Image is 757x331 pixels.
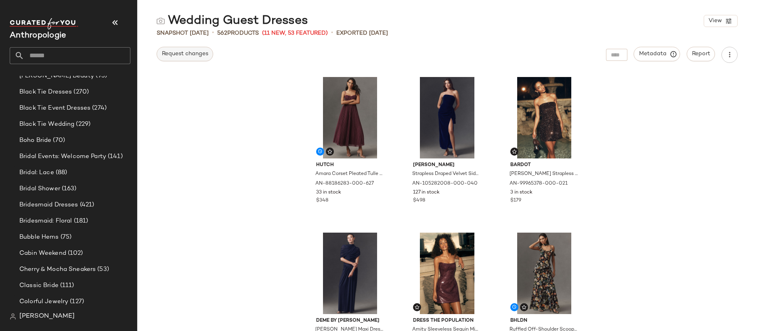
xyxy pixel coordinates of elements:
button: Request changes [157,47,213,61]
span: $179 [510,197,521,204]
span: (70) [51,136,65,145]
div: Wedding Guest Dresses [157,13,308,29]
img: svg%3e [512,149,517,154]
span: (11 New, 53 Featured) [262,29,328,37]
img: svg%3e [157,17,165,25]
span: Request changes [161,51,208,57]
img: 103271375_068_b [407,233,488,314]
button: Metadata [634,47,680,61]
span: $498 [413,197,425,204]
span: (53) [96,265,109,274]
span: (88) [54,168,67,177]
span: (102) [66,249,83,258]
span: Current Company Name [10,31,66,40]
img: cfy_white_logo.C9jOOHJF.svg [10,18,78,29]
span: (274) [90,104,107,113]
span: Black Tie Event Dresses [19,104,90,113]
span: Metadata [639,50,675,58]
span: Colorful Jewelry [19,297,68,306]
span: $348 [316,197,328,204]
img: 105282008_040_b [407,77,488,158]
span: Deme by [PERSON_NAME] [316,317,384,325]
img: svg%3e [522,305,526,310]
span: View [708,18,722,24]
span: Dress The Population [413,317,481,325]
img: svg%3e [327,149,332,154]
img: svg%3e [415,305,419,310]
span: (421) [78,200,94,210]
span: Bridal Events: Welcome Party [19,152,106,161]
div: Products [217,29,259,37]
img: svg%3e [10,313,16,320]
span: (270) [72,87,89,97]
span: AN-105282008-000-040 [412,180,478,187]
button: Report [687,47,715,61]
img: 99965378_021_b [504,77,585,158]
span: Cherry & Mocha Sneakers [19,265,96,274]
span: [PERSON_NAME] Beauty [19,71,94,81]
span: 3 in stock [510,189,533,196]
span: (181) [72,217,88,226]
span: Snapshot [DATE] [157,29,209,37]
span: Report [692,51,710,57]
img: 104169883_041_b [310,233,391,314]
span: Bridesmaid Dresses [19,200,78,210]
span: 127 in stock [413,189,440,196]
span: Cabin Weekend [19,249,66,258]
span: 562 [217,30,227,36]
span: Hutch [316,162,384,169]
span: (93) [94,71,107,81]
span: (111) [59,281,74,290]
span: • [212,28,214,38]
span: BHLDN [510,317,579,325]
span: Bridal: Lace [19,168,54,177]
span: Strapless Draped Velvet Side-Slit Maxi Dress by [PERSON_NAME] in Blue, Women's, Size: 2, Polyeste... [412,171,480,178]
span: (127) [68,297,84,306]
span: (141) [106,152,123,161]
p: Exported [DATE] [336,29,388,37]
span: (229) [74,120,90,129]
span: Bridal Shower [19,184,60,194]
img: 88186283_627_b [310,77,391,158]
span: [PERSON_NAME] [19,312,75,321]
span: Amara Corset Pleated Tulle Fit & Flare Midi Dress by Hutch in Red, Women's, Size: 14, Polyester/T... [315,171,384,178]
span: Black Tie Wedding [19,120,74,129]
span: Boho Bride [19,136,51,145]
span: AN-99965378-000-021 [510,180,568,187]
span: AN-88186283-000-627 [315,180,374,187]
span: (163) [60,184,77,194]
span: 33 in stock [316,189,341,196]
span: Bardot [510,162,579,169]
span: • [331,28,333,38]
span: [PERSON_NAME] Strapless Mini Dress by [PERSON_NAME] in Brown, Women's, Size: 10, Polyester at Ant... [510,171,578,178]
img: 103646824_009_b [504,233,585,314]
button: View [704,15,738,27]
span: Bridesmaid: Floral [19,217,72,226]
span: Black Tie Dresses [19,87,72,97]
span: Bubble Hems [19,233,59,242]
span: Classic Bride [19,281,59,290]
span: [PERSON_NAME] [413,162,481,169]
span: (75) [59,233,72,242]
